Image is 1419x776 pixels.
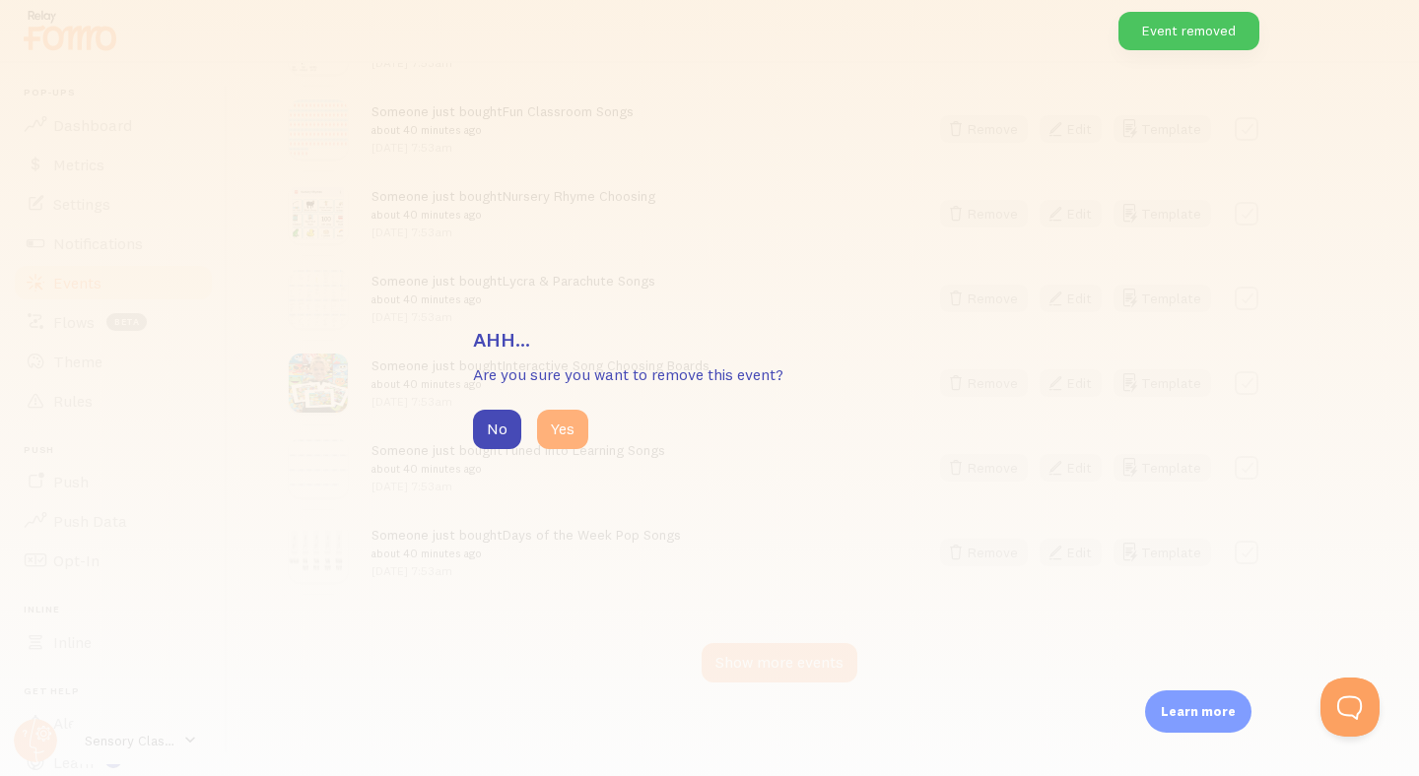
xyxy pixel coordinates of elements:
iframe: Help Scout Beacon - Open [1320,678,1380,737]
button: Yes [537,410,588,449]
button: No [473,410,521,449]
div: Event removed [1118,12,1259,50]
h3: Ahh... [473,327,946,353]
div: Learn more [1145,690,1251,733]
p: Learn more [1161,702,1236,721]
p: Are you sure you want to remove this event? [473,363,946,386]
